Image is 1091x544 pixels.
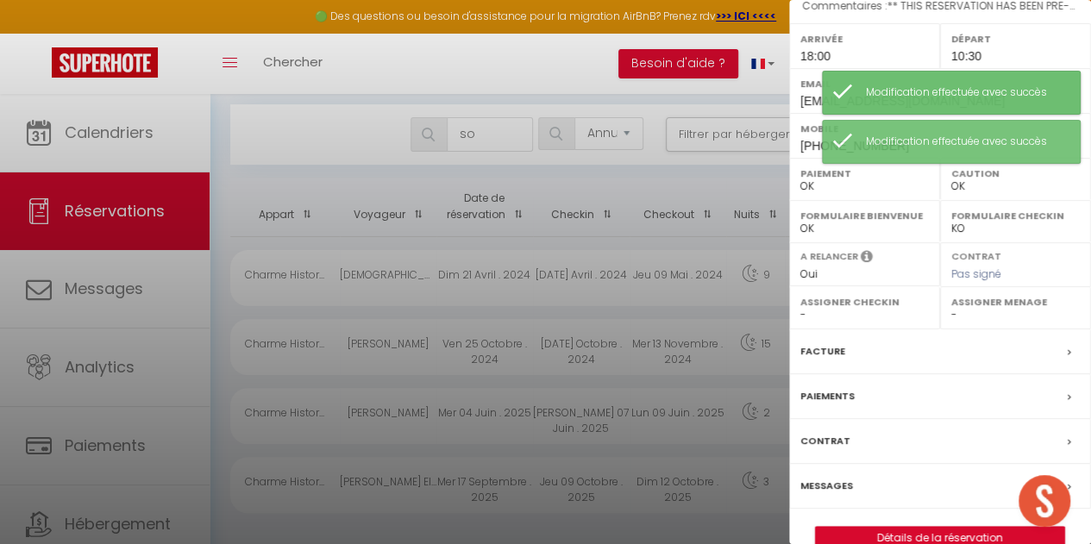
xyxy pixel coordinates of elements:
[800,165,929,182] label: Paiement
[951,249,1001,260] label: Contrat
[800,249,858,264] label: A relancer
[800,293,929,310] label: Assigner Checkin
[800,387,855,405] label: Paiements
[800,342,845,360] label: Facture
[861,249,873,268] i: Sélectionner OUI si vous souhaiter envoyer les séquences de messages post-checkout
[800,139,909,153] span: [PHONE_NUMBER]
[800,432,850,450] label: Contrat
[800,120,1080,137] label: Mobile
[951,49,981,63] span: 10:30
[800,75,1080,92] label: Email
[800,477,853,495] label: Messages
[866,84,1063,101] div: Modification effectuée avec succès
[951,207,1080,224] label: Formulaire Checkin
[951,30,1080,47] label: Départ
[951,165,1080,182] label: Caution
[866,134,1063,150] div: Modification effectuée avec succès
[800,49,831,63] span: 18:00
[800,207,929,224] label: Formulaire Bienvenue
[1019,475,1070,527] div: Ouvrir le chat
[800,94,1005,108] span: [EMAIL_ADDRESS][DOMAIN_NAME]
[951,266,1001,281] span: Pas signé
[800,30,929,47] label: Arrivée
[951,293,1080,310] label: Assigner Menage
